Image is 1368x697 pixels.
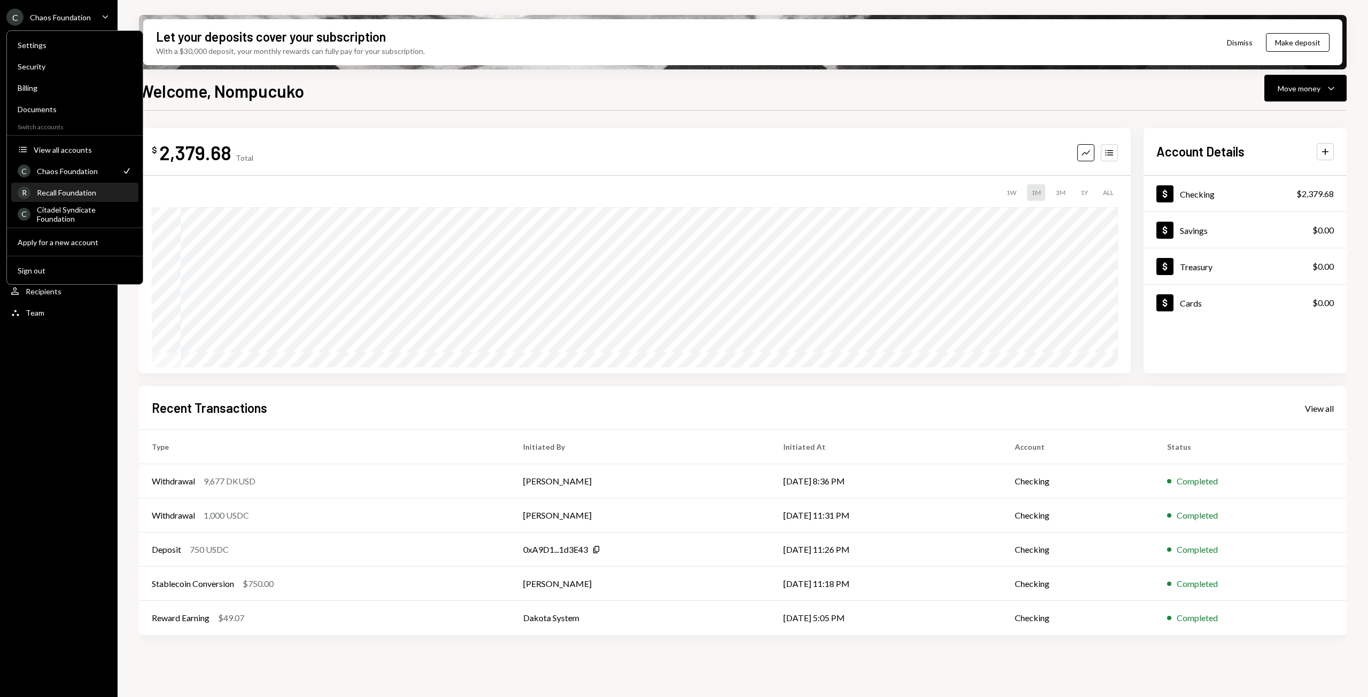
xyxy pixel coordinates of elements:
div: 1,000 USDC [204,509,249,522]
div: Apply for a new account [18,238,132,247]
td: [PERSON_NAME] [510,567,770,601]
a: Settings [11,35,138,54]
a: Documents [11,99,138,119]
button: View all accounts [11,140,138,160]
td: [PERSON_NAME] [510,464,770,498]
div: $2,379.68 [1296,187,1334,200]
a: Savings$0.00 [1144,212,1347,248]
div: Sign out [18,266,132,275]
div: C [18,165,30,177]
td: [DATE] 5:05 PM [771,601,1002,635]
a: RRecall Foundation [11,183,138,202]
td: [DATE] 11:18 PM [771,567,1002,601]
h2: Recent Transactions [152,399,267,417]
a: Security [11,57,138,76]
div: Completed [1177,543,1218,556]
div: R [18,186,30,199]
div: Completed [1177,509,1218,522]
a: Cards$0.00 [1144,285,1347,320]
td: Checking [1002,601,1154,635]
div: Team [26,308,44,317]
div: Let your deposits cover your subscription [156,28,386,45]
td: Checking [1002,498,1154,532]
div: $ [152,145,157,155]
div: 9,677 DKUSD [204,475,255,488]
a: Team [6,303,111,322]
th: Account [1002,430,1154,464]
div: Checking [1180,189,1215,199]
td: Dakota System [510,601,770,635]
div: Move money [1278,83,1320,94]
div: $0.00 [1312,260,1334,273]
td: Checking [1002,532,1154,567]
td: [DATE] 11:31 PM [771,498,1002,532]
div: 2,379.68 [159,140,231,165]
div: Withdrawal [152,509,195,522]
h2: Account Details [1156,143,1245,160]
a: Checking$2,379.68 [1144,176,1347,212]
div: Switch accounts [7,121,143,131]
div: Settings [18,41,132,50]
div: With a $30,000 deposit, your monthly rewards can fully pay for your subscription. [156,45,425,57]
th: Status [1154,430,1347,464]
div: Documents [18,105,132,114]
div: Completed [1177,577,1218,590]
div: $0.00 [1312,224,1334,237]
a: Treasury$0.00 [1144,248,1347,284]
div: 750 USDC [190,543,229,556]
div: Withdrawal [152,475,195,488]
td: [PERSON_NAME] [510,498,770,532]
div: Treasury [1180,262,1212,272]
button: Apply for a new account [11,233,138,252]
div: Billing [18,83,132,92]
div: View all [1305,403,1334,414]
a: Billing [11,78,138,97]
button: Move money [1264,75,1347,101]
div: Recall Foundation [37,188,132,197]
div: Chaos Foundation [37,167,115,176]
div: Completed [1177,475,1218,488]
td: Checking [1002,464,1154,498]
div: Cards [1180,298,1202,308]
div: 0xA9D1...1d3E43 [523,543,588,556]
a: View all [1305,402,1334,414]
div: $750.00 [243,577,274,590]
div: Deposit [152,543,181,556]
h1: Welcome, Nompucuko [139,80,304,101]
div: Reward Earning [152,612,209,624]
div: 1Y [1076,184,1092,201]
td: [DATE] 8:36 PM [771,464,1002,498]
div: 3M [1052,184,1070,201]
div: Citadel Syndicate Foundation [37,205,132,223]
a: CCitadel Syndicate Foundation [11,204,138,223]
div: $49.07 [218,612,244,624]
th: Type [139,430,510,464]
th: Initiated By [510,430,770,464]
div: $0.00 [1312,296,1334,309]
div: C [6,9,24,26]
button: Dismiss [1214,30,1266,55]
a: Recipients [6,281,111,301]
div: Security [18,62,132,71]
div: Chaos Foundation [30,13,91,22]
div: 1M [1027,184,1045,201]
div: 1W [1002,184,1021,201]
div: Recipients [26,287,61,296]
div: Savings [1180,225,1208,236]
button: Make deposit [1266,33,1330,52]
div: ALL [1099,184,1118,201]
div: Completed [1177,612,1218,624]
div: Stablecoin Conversion [152,577,234,590]
div: Total [236,153,253,162]
div: View all accounts [34,145,132,154]
div: C [18,208,30,221]
th: Initiated At [771,430,1002,464]
td: [DATE] 11:26 PM [771,532,1002,567]
td: Checking [1002,567,1154,601]
button: Sign out [11,261,138,280]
